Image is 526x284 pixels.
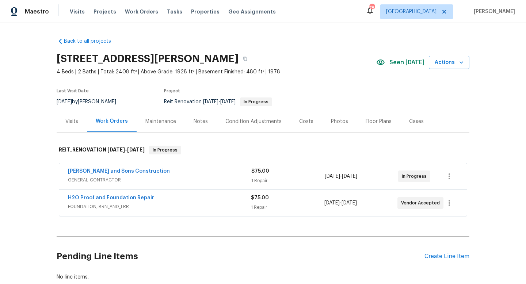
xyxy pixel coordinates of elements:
[369,4,374,12] div: 78
[251,204,324,211] div: 1 Repair
[220,99,236,104] span: [DATE]
[94,8,116,15] span: Projects
[366,118,392,125] div: Floor Plans
[251,195,269,200] span: $75.00
[324,200,340,206] span: [DATE]
[150,146,180,154] span: In Progress
[125,8,158,15] span: Work Orders
[57,38,127,45] a: Back to all projects
[57,89,89,93] span: Last Visit Date
[342,200,357,206] span: [DATE]
[251,177,325,184] div: 1 Repair
[203,99,218,104] span: [DATE]
[241,100,271,104] span: In Progress
[435,58,464,67] span: Actions
[389,59,424,66] span: Seen [DATE]
[299,118,313,125] div: Costs
[65,118,78,125] div: Visits
[167,9,182,14] span: Tasks
[107,147,125,152] span: [DATE]
[203,99,236,104] span: -
[402,173,430,180] span: In Progress
[228,8,276,15] span: Geo Assignments
[57,273,469,281] div: No line items.
[401,199,443,207] span: Vendor Accepted
[145,118,176,125] div: Maintenance
[429,56,469,69] button: Actions
[251,169,269,174] span: $75.00
[57,55,239,62] h2: [STREET_ADDRESS][PERSON_NAME]
[471,8,515,15] span: [PERSON_NAME]
[57,99,72,104] span: [DATE]
[68,203,251,210] span: FOUNDATION, BRN_AND_LRR
[409,118,424,125] div: Cases
[57,239,424,273] h2: Pending Line Items
[331,118,348,125] div: Photos
[424,253,469,260] div: Create Line Item
[96,118,128,125] div: Work Orders
[386,8,437,15] span: [GEOGRAPHIC_DATA]
[107,147,145,152] span: -
[225,118,282,125] div: Condition Adjustments
[325,173,357,180] span: -
[68,176,251,184] span: GENERAL_CONTRACTOR
[57,97,125,106] div: by [PERSON_NAME]
[127,147,145,152] span: [DATE]
[25,8,49,15] span: Maestro
[68,169,170,174] a: [PERSON_NAME] and Sons Construction
[194,118,208,125] div: Notes
[164,89,180,93] span: Project
[59,146,145,154] h6: REIT_RENOVATION
[325,174,340,179] span: [DATE]
[68,195,154,200] a: H2O Proof and Foundation Repair
[70,8,85,15] span: Visits
[191,8,220,15] span: Properties
[57,68,376,76] span: 4 Beds | 2 Baths | Total: 2408 ft² | Above Grade: 1928 ft² | Basement Finished: 480 ft² | 1978
[342,174,357,179] span: [DATE]
[164,99,272,104] span: Reit Renovation
[324,199,357,207] span: -
[57,138,469,162] div: REIT_RENOVATION [DATE]-[DATE]In Progress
